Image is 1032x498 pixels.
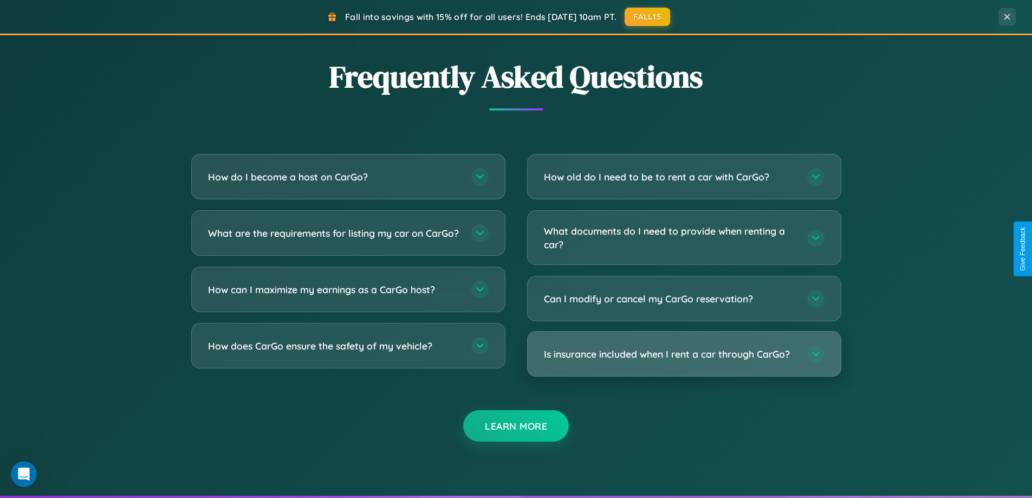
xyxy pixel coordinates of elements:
[208,170,460,184] h3: How do I become a host on CarGo?
[1019,227,1027,271] div: Give Feedback
[544,292,796,306] h3: Can I modify or cancel my CarGo reservation?
[463,410,569,442] button: Learn More
[11,461,37,487] iframe: Intercom live chat
[208,339,460,353] h3: How does CarGo ensure the safety of my vehicle?
[191,56,841,98] h2: Frequently Asked Questions
[208,283,460,296] h3: How can I maximize my earnings as a CarGo host?
[544,347,796,361] h3: Is insurance included when I rent a car through CarGo?
[544,224,796,251] h3: What documents do I need to provide when renting a car?
[625,8,670,26] button: FALL15
[345,11,616,22] span: Fall into savings with 15% off for all users! Ends [DATE] 10am PT.
[544,170,796,184] h3: How old do I need to be to rent a car with CarGo?
[208,227,460,240] h3: What are the requirements for listing my car on CarGo?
